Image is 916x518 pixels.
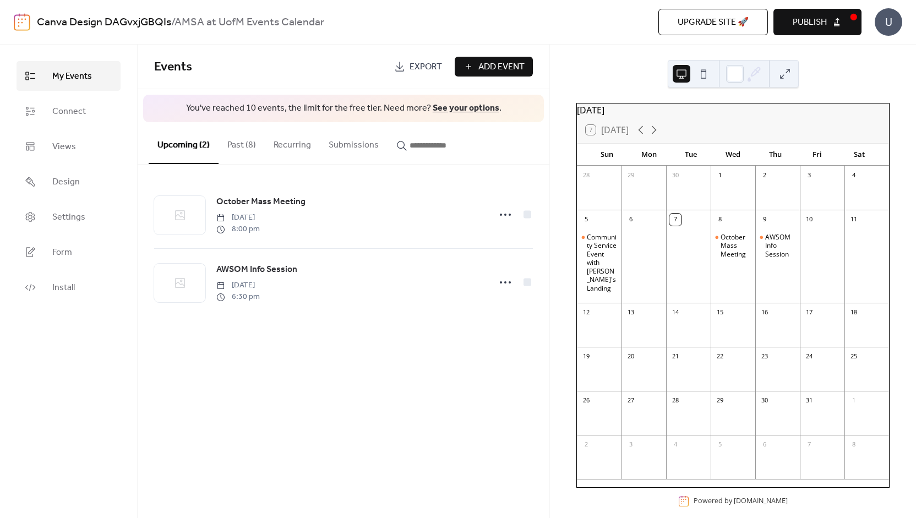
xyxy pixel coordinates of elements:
[52,105,86,118] span: Connect
[149,122,219,164] button: Upcoming (2)
[670,144,712,166] div: Tue
[577,233,621,293] div: Community Service Event with Leuk's Landing
[320,122,388,163] button: Submissions
[803,307,815,319] div: 17
[711,233,755,259] div: October Mass Meeting
[580,439,592,451] div: 2
[14,13,30,31] img: logo
[848,439,860,451] div: 8
[52,281,75,295] span: Install
[17,61,121,91] a: My Events
[17,237,121,267] a: Form
[154,102,533,114] span: You've reached 10 events, the limit for the free tier. Need more? .
[754,144,796,166] div: Thu
[848,214,860,226] div: 11
[625,351,637,363] div: 20
[216,195,306,209] a: October Mass Meeting
[580,351,592,363] div: 19
[759,170,771,182] div: 2
[580,170,592,182] div: 28
[759,214,771,226] div: 9
[625,307,637,319] div: 13
[52,176,80,189] span: Design
[175,12,324,33] b: AMSA at UofM Events Calendar
[803,170,815,182] div: 3
[625,170,637,182] div: 29
[714,351,726,363] div: 22
[848,395,860,407] div: 1
[17,132,121,161] a: Views
[587,233,617,293] div: Community Service Event with [PERSON_NAME]'s Landing
[838,144,880,166] div: Sat
[386,57,450,77] a: Export
[714,395,726,407] div: 29
[669,214,681,226] div: 7
[216,280,260,291] span: [DATE]
[52,246,72,259] span: Form
[580,307,592,319] div: 12
[714,439,726,451] div: 5
[759,395,771,407] div: 30
[759,351,771,363] div: 23
[848,170,860,182] div: 4
[154,55,192,79] span: Events
[17,202,121,232] a: Settings
[803,395,815,407] div: 31
[712,144,754,166] div: Wed
[265,122,320,163] button: Recurring
[694,497,788,506] div: Powered by
[669,351,681,363] div: 21
[669,395,681,407] div: 28
[17,272,121,302] a: Install
[714,170,726,182] div: 1
[625,395,637,407] div: 27
[759,307,771,319] div: 16
[580,214,592,226] div: 5
[848,351,860,363] div: 25
[52,140,76,154] span: Views
[765,233,795,259] div: AWSOM Info Session
[17,167,121,197] a: Design
[803,351,815,363] div: 24
[803,439,815,451] div: 7
[216,263,297,277] a: AWSOM Info Session
[52,211,85,224] span: Settings
[37,12,171,33] a: Canva Design DAGvxjGBQIs
[755,233,800,259] div: AWSOM Info Session
[678,16,749,29] span: Upgrade site 🚀
[216,212,260,223] span: [DATE]
[848,307,860,319] div: 18
[669,170,681,182] div: 30
[803,214,815,226] div: 10
[796,144,838,166] div: Fri
[875,8,902,36] div: U
[793,16,827,29] span: Publish
[219,122,265,163] button: Past (8)
[216,263,297,276] span: AWSOM Info Session
[759,439,771,451] div: 6
[734,497,788,506] a: [DOMAIN_NAME]
[625,439,637,451] div: 3
[17,96,121,126] a: Connect
[216,291,260,303] span: 6:30 pm
[433,100,499,117] a: See your options
[625,214,637,226] div: 6
[586,144,628,166] div: Sun
[410,61,442,74] span: Export
[628,144,670,166] div: Mon
[658,9,768,35] button: Upgrade site 🚀
[52,70,92,83] span: My Events
[714,214,726,226] div: 8
[773,9,862,35] button: Publish
[721,233,751,259] div: October Mass Meeting
[669,439,681,451] div: 4
[714,307,726,319] div: 15
[171,12,175,33] b: /
[216,223,260,235] span: 8:00 pm
[669,307,681,319] div: 14
[580,395,592,407] div: 26
[577,103,889,117] div: [DATE]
